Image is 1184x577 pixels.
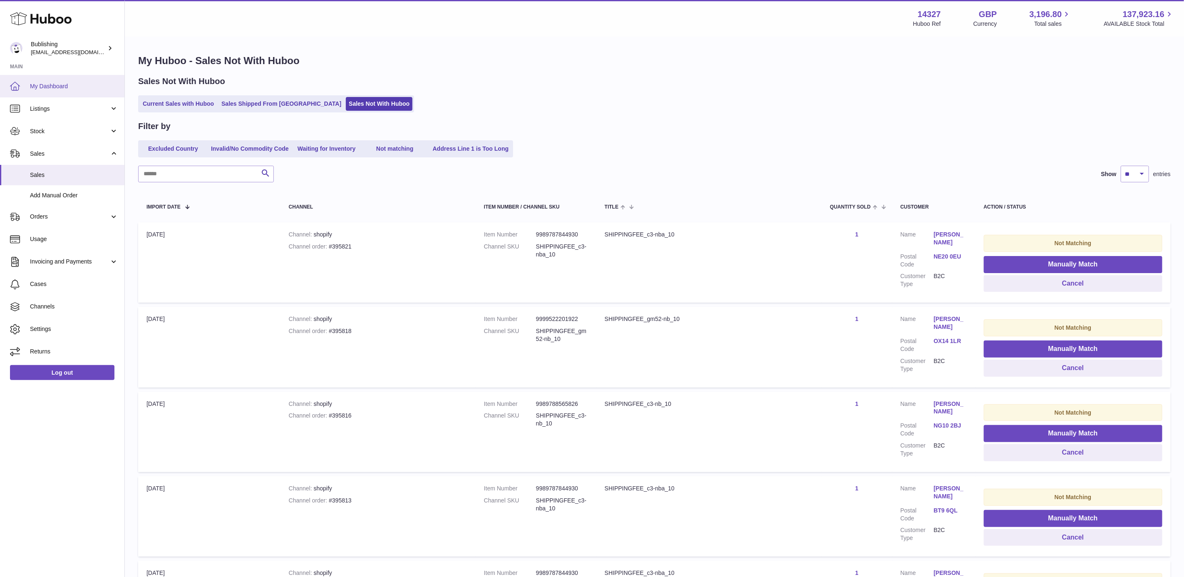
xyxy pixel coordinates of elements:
[934,337,967,345] a: OX14 1LR
[901,442,934,458] dt: Customer Type
[30,258,109,266] span: Invoicing and Payments
[934,272,967,288] dd: B2C
[484,204,588,210] div: Item Number / Channel SKU
[289,412,467,420] div: #395816
[484,315,536,323] dt: Item Number
[1153,170,1171,178] span: entries
[289,204,467,210] div: Channel
[1055,240,1092,246] strong: Not Matching
[30,150,109,158] span: Sales
[973,20,997,28] div: Currency
[536,327,588,343] dd: SHIPPINGFEE_gm52-nb_10
[484,231,536,239] dt: Item Number
[901,231,934,249] dt: Name
[934,315,967,331] a: [PERSON_NAME]
[855,231,859,238] a: 1
[30,127,109,135] span: Stock
[293,142,360,156] a: Waiting for Inventory
[484,412,536,428] dt: Channel SKU
[984,341,1162,358] button: Manually Match
[605,569,814,577] div: SHIPPINGFEE_c3-nba_10
[218,97,344,111] a: Sales Shipped From [GEOGRAPHIC_DATA]
[934,357,967,373] dd: B2C
[289,328,329,334] strong: Channel order
[901,253,934,269] dt: Postal Code
[918,9,941,20] strong: 14327
[140,142,206,156] a: Excluded Country
[484,485,536,492] dt: Item Number
[830,204,871,210] span: Quantity Sold
[605,485,814,492] div: SHIPPINGFEE_c3-nba_10
[984,529,1162,546] button: Cancel
[605,231,814,239] div: SHIPPINGFEE_c3-nba_10
[289,316,314,322] strong: Channel
[289,400,314,407] strong: Channel
[31,40,106,56] div: Bublishing
[31,49,122,55] span: [EMAIL_ADDRESS][DOMAIN_NAME]
[362,142,428,156] a: Not matching
[913,20,941,28] div: Huboo Ref
[346,97,412,111] a: Sales Not With Huboo
[934,231,967,246] a: [PERSON_NAME]
[138,121,171,132] h2: Filter by
[984,256,1162,273] button: Manually Match
[30,280,118,288] span: Cases
[1055,494,1092,500] strong: Not Matching
[934,526,967,542] dd: B2C
[484,327,536,343] dt: Channel SKU
[140,97,217,111] a: Current Sales with Huboo
[901,337,934,353] dt: Postal Code
[484,243,536,259] dt: Channel SKU
[536,497,588,512] dd: SHIPPINGFEE_c3-nba_10
[855,485,859,492] a: 1
[536,243,588,259] dd: SHIPPINGFEE_c3-nba_10
[1104,9,1174,28] a: 137,923.16 AVAILABLE Stock Total
[855,400,859,407] a: 1
[934,442,967,458] dd: B2C
[208,142,292,156] a: Invalid/No Commodity Code
[979,9,997,20] strong: GBP
[1055,324,1092,331] strong: Not Matching
[30,82,118,90] span: My Dashboard
[289,412,329,419] strong: Channel order
[984,444,1162,461] button: Cancel
[10,365,114,380] a: Log out
[484,400,536,408] dt: Item Number
[1104,20,1174,28] span: AVAILABLE Stock Total
[605,204,618,210] span: Title
[536,569,588,577] dd: 9989787844930
[30,213,109,221] span: Orders
[1055,409,1092,416] strong: Not Matching
[138,54,1171,67] h1: My Huboo - Sales Not With Huboo
[901,357,934,373] dt: Customer Type
[10,42,22,55] img: internalAdmin-14327@internal.huboo.com
[138,222,280,303] td: [DATE]
[289,327,467,335] div: #395818
[30,171,118,179] span: Sales
[30,303,118,311] span: Channels
[138,76,225,87] h2: Sales Not With Huboo
[30,348,118,356] span: Returns
[536,315,588,323] dd: 9999522201922
[901,204,967,210] div: Customer
[30,235,118,243] span: Usage
[430,142,512,156] a: Address Line 1 is Too Long
[984,275,1162,292] button: Cancel
[605,400,814,408] div: SHIPPINGFEE_c3-nb_10
[984,204,1162,210] div: Action / Status
[289,569,467,577] div: shopify
[289,485,467,492] div: shopify
[146,204,181,210] span: Import date
[289,231,467,239] div: shopify
[934,485,967,500] a: [PERSON_NAME]
[484,497,536,512] dt: Channel SKU
[30,192,118,199] span: Add Manual Order
[30,325,118,333] span: Settings
[30,105,109,113] span: Listings
[1034,20,1071,28] span: Total sales
[934,507,967,515] a: BT9 6QL
[934,253,967,261] a: NE20 0EU
[901,422,934,438] dt: Postal Code
[901,526,934,542] dt: Customer Type
[984,510,1162,527] button: Manually Match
